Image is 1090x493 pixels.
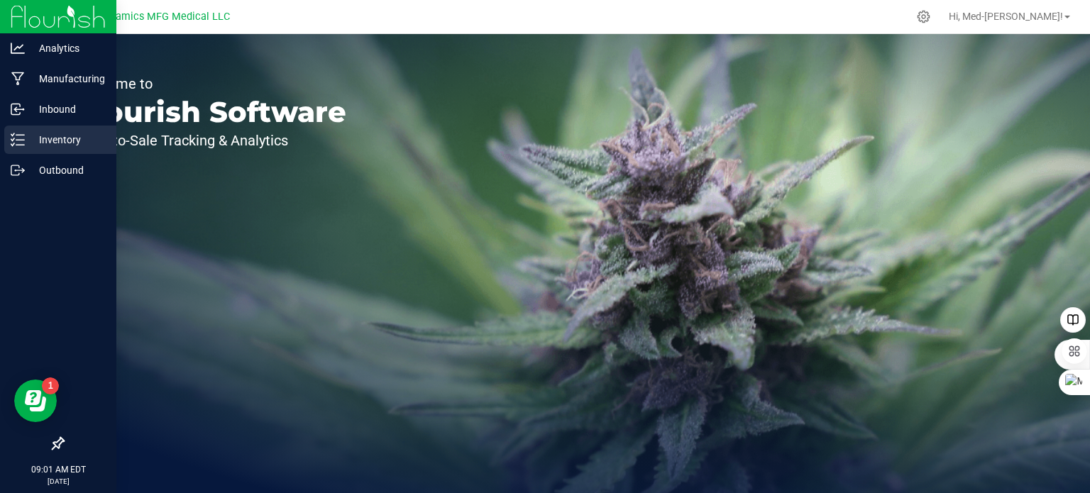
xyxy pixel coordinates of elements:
[77,98,346,126] p: Flourish Software
[11,102,25,116] inline-svg: Inbound
[77,77,346,91] p: Welcome to
[42,377,59,394] iframe: Resource center unread badge
[25,101,110,118] p: Inbound
[77,133,346,148] p: Seed-to-Sale Tracking & Analytics
[11,133,25,147] inline-svg: Inventory
[60,11,230,23] span: Modern Dynamics MFG Medical LLC
[25,162,110,179] p: Outbound
[6,463,110,476] p: 09:01 AM EDT
[915,10,932,23] div: Manage settings
[6,476,110,487] p: [DATE]
[25,40,110,57] p: Analytics
[14,380,57,422] iframe: Resource center
[25,131,110,148] p: Inventory
[11,163,25,177] inline-svg: Outbound
[949,11,1063,22] span: Hi, Med-[PERSON_NAME]!
[25,70,110,87] p: Manufacturing
[11,72,25,86] inline-svg: Manufacturing
[11,41,25,55] inline-svg: Analytics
